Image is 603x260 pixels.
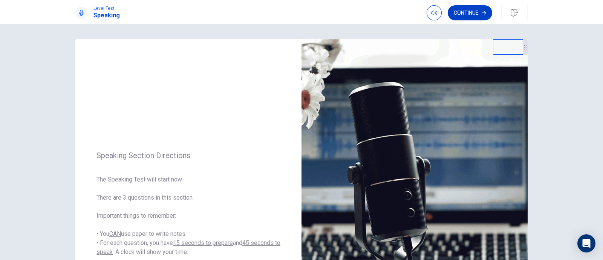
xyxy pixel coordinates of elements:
u: 15 seconds to prepare [173,239,233,246]
button: Continue [448,5,492,20]
u: CAN [109,230,121,237]
div: Open Intercom Messenger [577,234,595,252]
span: The Speaking Test will start now. There are 3 questions in this section. Important things to reme... [96,175,280,257]
span: Speaking Section Directions [96,151,280,160]
h1: Speaking [93,11,120,20]
span: Level Test [93,6,120,11]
